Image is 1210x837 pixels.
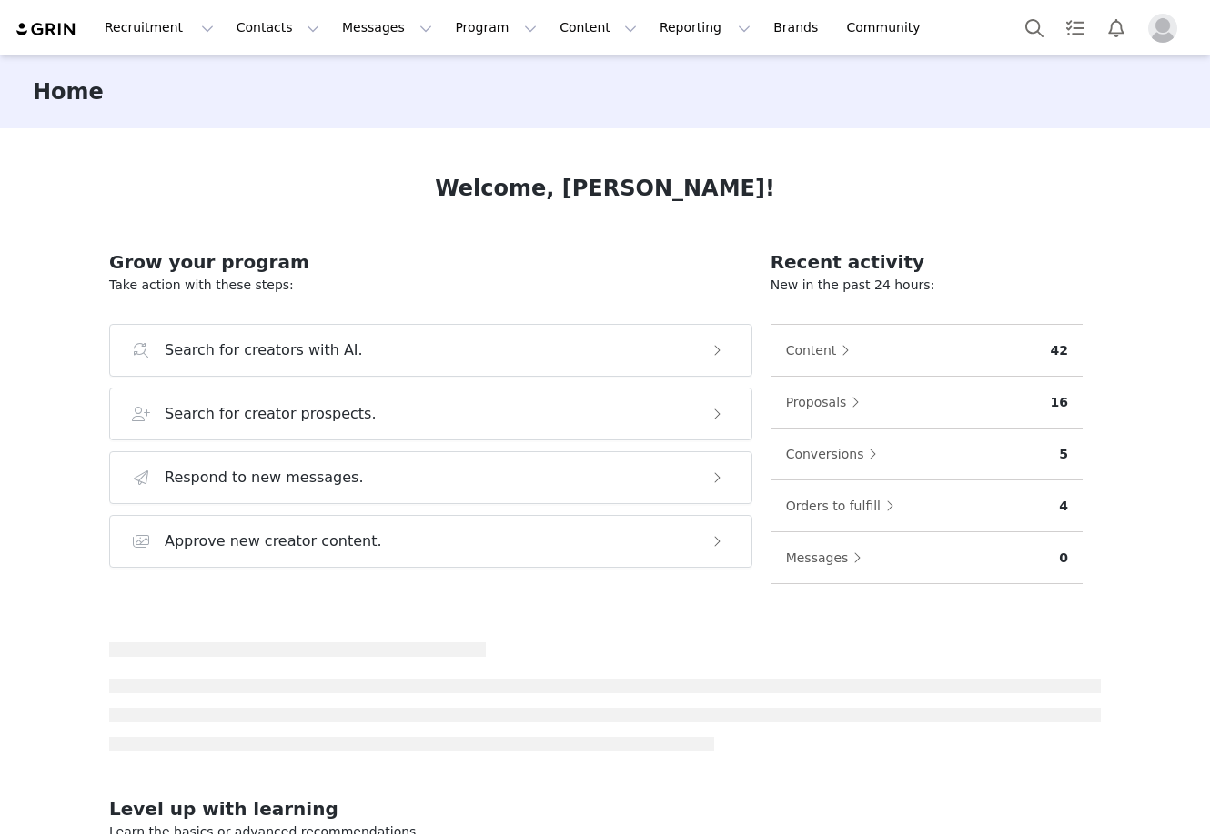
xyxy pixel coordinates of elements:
[1059,445,1068,464] p: 5
[549,7,648,48] button: Content
[444,7,548,48] button: Program
[165,403,377,425] h3: Search for creator prospects.
[165,339,363,361] h3: Search for creators with AI.
[1014,7,1054,48] button: Search
[771,248,1083,276] h2: Recent activity
[109,248,752,276] h2: Grow your program
[785,543,872,572] button: Messages
[1051,393,1068,412] p: 16
[165,530,382,552] h3: Approve new creator content.
[785,388,870,417] button: Proposals
[109,324,752,377] button: Search for creators with AI.
[331,7,443,48] button: Messages
[1148,14,1177,43] img: placeholder-profile.jpg
[771,276,1083,295] p: New in the past 24 hours:
[649,7,761,48] button: Reporting
[109,515,752,568] button: Approve new creator content.
[15,21,78,38] img: grin logo
[785,491,903,520] button: Orders to fulfill
[109,388,752,440] button: Search for creator prospects.
[1059,497,1068,516] p: 4
[165,467,364,489] h3: Respond to new messages.
[1137,14,1195,43] button: Profile
[435,172,775,205] h1: Welcome, [PERSON_NAME]!
[1055,7,1095,48] a: Tasks
[785,439,887,469] button: Conversions
[836,7,940,48] a: Community
[1051,341,1068,360] p: 42
[94,7,225,48] button: Recruitment
[1096,7,1136,48] button: Notifications
[33,76,104,108] h3: Home
[109,276,752,295] p: Take action with these steps:
[226,7,330,48] button: Contacts
[785,336,860,365] button: Content
[762,7,834,48] a: Brands
[109,795,1101,822] h2: Level up with learning
[109,451,752,504] button: Respond to new messages.
[1059,549,1068,568] p: 0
